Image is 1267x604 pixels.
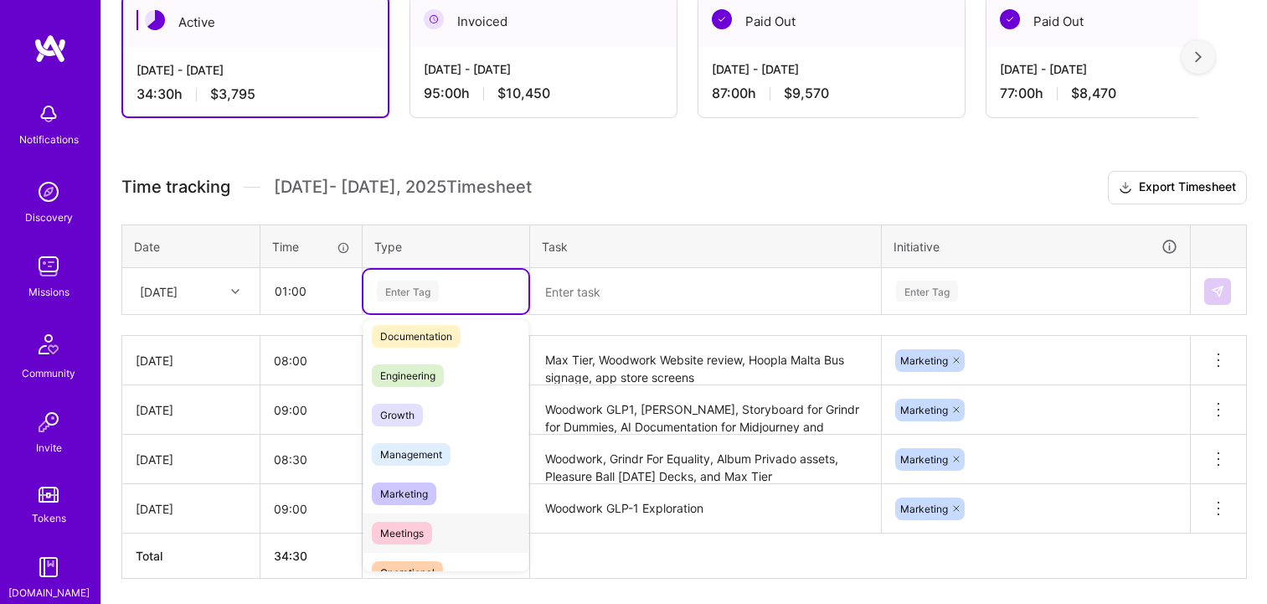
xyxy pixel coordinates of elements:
div: Tokens [32,509,66,527]
input: HH:MM [260,338,362,383]
img: logo [33,34,67,64]
img: guide book [32,550,65,584]
span: Documentation [372,325,461,348]
div: [DATE] - [DATE] [136,61,374,79]
input: HH:MM [260,437,362,482]
div: [DOMAIN_NAME] [8,584,90,601]
div: [DATE] [136,500,246,518]
th: 34:30 [260,534,363,579]
div: [DATE] - [DATE] [712,60,951,78]
span: Growth [372,404,423,426]
div: [DATE] [136,401,246,419]
img: teamwork [32,250,65,283]
span: $10,450 [497,85,550,102]
div: 87:00 h [712,85,951,102]
div: [DATE] - [DATE] [1000,60,1239,78]
img: Community [28,324,69,364]
img: Submit [1211,285,1224,298]
span: Marketing [900,453,948,466]
div: [DATE] [140,282,178,300]
div: Enter Tag [896,278,958,304]
div: Enter Tag [377,278,439,304]
div: Community [22,364,75,382]
span: Management [372,443,451,466]
img: Paid Out [712,9,732,29]
span: [DATE] - [DATE] , 2025 Timesheet [274,177,532,198]
span: Operational [372,561,443,584]
input: HH:MM [260,487,362,531]
textarea: Max Tier, Woodwork Website review, Hoopla Malta Bus signage, app store screens [532,338,879,384]
span: Engineering [372,364,444,387]
div: Time [272,238,350,256]
div: [DATE] [136,451,246,468]
span: Marketing [372,483,436,505]
th: Type [363,225,530,268]
th: Date [122,225,260,268]
div: [DATE] - [DATE] [424,60,663,78]
div: Initiative [894,237,1178,256]
span: Marketing [900,354,948,367]
span: $3,795 [210,85,255,103]
div: Invite [36,439,62,457]
img: Invoiced [424,9,444,29]
div: 34:30 h [136,85,374,103]
div: Notifications [19,131,79,148]
input: HH:MM [261,269,361,313]
span: $8,470 [1071,85,1116,102]
img: right [1195,51,1202,63]
th: Total [122,534,260,579]
button: Export Timesheet [1108,171,1247,204]
div: 77:00 h [1000,85,1239,102]
img: tokens [39,487,59,503]
span: Marketing [900,503,948,515]
div: [DATE] [136,352,246,369]
img: bell [32,97,65,131]
div: 95:00 h [424,85,663,102]
span: Meetings [372,522,432,545]
span: Marketing [900,404,948,416]
img: Paid Out [1000,9,1020,29]
textarea: Woodwork, Grindr For Equality, Album Privado assets, Pleasure Ball [DATE] Decks, and Max Tier [532,436,879,483]
img: Invite [32,405,65,439]
th: Task [530,225,882,268]
i: icon Download [1119,179,1132,197]
textarea: Woodwork GLP-1 Exploration [532,486,879,532]
input: HH:MM [260,388,362,432]
div: Discovery [25,209,73,226]
i: icon Chevron [231,287,239,296]
span: Time tracking [121,177,230,198]
img: discovery [32,175,65,209]
span: $9,570 [784,85,829,102]
div: Missions [28,283,70,301]
textarea: Woodwork GLP1, [PERSON_NAME], Storyboard for Grindr for Dummies, AI Documentation for Midjourney ... [532,387,879,433]
img: Active [145,10,165,30]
